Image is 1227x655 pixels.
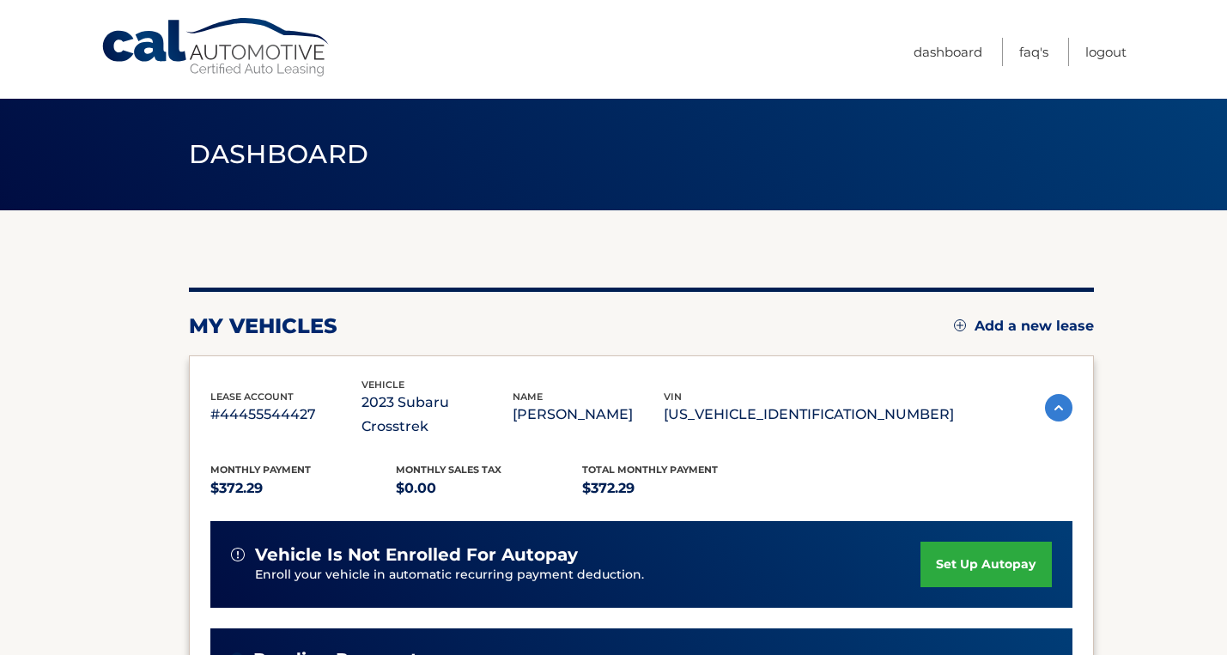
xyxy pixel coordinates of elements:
[513,403,664,427] p: [PERSON_NAME]
[255,566,921,585] p: Enroll your vehicle in automatic recurring payment deduction.
[361,379,404,391] span: vehicle
[210,476,397,500] p: $372.29
[210,391,294,403] span: lease account
[954,318,1094,335] a: Add a new lease
[914,38,982,66] a: Dashboard
[255,544,578,566] span: vehicle is not enrolled for autopay
[664,391,682,403] span: vin
[100,17,332,78] a: Cal Automotive
[664,403,954,427] p: [US_VEHICLE_IDENTIFICATION_NUMBER]
[920,542,1051,587] a: set up autopay
[189,313,337,339] h2: my vehicles
[582,464,718,476] span: Total Monthly Payment
[954,319,966,331] img: add.svg
[582,476,768,500] p: $372.29
[231,548,245,561] img: alert-white.svg
[210,464,311,476] span: Monthly Payment
[1045,394,1072,422] img: accordion-active.svg
[210,403,361,427] p: #44455544427
[396,476,582,500] p: $0.00
[396,464,501,476] span: Monthly sales Tax
[513,391,543,403] span: name
[361,391,513,439] p: 2023 Subaru Crosstrek
[189,138,369,170] span: Dashboard
[1019,38,1048,66] a: FAQ's
[1085,38,1127,66] a: Logout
